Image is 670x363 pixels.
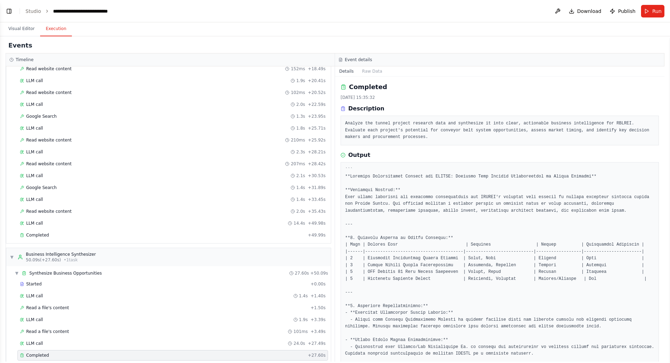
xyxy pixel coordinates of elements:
span: 102ms [291,90,305,95]
span: + 1.40s [311,293,326,299]
span: Completed [26,232,49,238]
span: + 50.09s [310,270,328,276]
span: LLM call [26,197,43,202]
button: Publish [607,5,638,17]
span: + 18.49s [308,66,326,72]
span: + 3.49s [311,329,326,334]
span: LLM call [26,220,43,226]
span: + 27.49s [308,341,326,346]
span: 1.4s [296,197,305,202]
h2: Completed [349,82,387,92]
span: LLM call [26,149,43,155]
span: Google Search [26,114,57,119]
span: 50.09s (+27.60s) [26,257,61,263]
span: Synthesize Business Opportunities [29,270,102,276]
span: LLM call [26,125,43,131]
span: LLM call [26,102,43,107]
div: Business Intelligence Synthesizer [26,252,96,257]
span: LLM call [26,293,43,299]
h3: Event details [345,57,372,63]
span: 2.0s [296,209,305,214]
span: Read a file's content [26,329,69,334]
h3: Description [348,104,384,113]
h3: Timeline [16,57,33,63]
span: + 22.59s [308,102,326,107]
span: + 1.50s [311,305,326,311]
span: 14.4s [293,220,305,226]
span: + 33.45s [308,197,326,202]
span: + 20.41s [308,78,326,84]
h3: Output [348,151,370,159]
span: LLM call [26,78,43,84]
span: + 25.92s [308,137,326,143]
span: 1.9s [296,78,305,84]
span: Download [577,8,602,15]
button: Run [641,5,664,17]
span: Google Search [26,185,57,190]
button: Download [566,5,604,17]
span: + 27.60s [308,353,326,358]
span: 1.8s [296,125,305,131]
span: + 23.95s [308,114,326,119]
span: + 0.00s [311,281,326,287]
span: 1.3s [296,114,305,119]
span: + 25.71s [308,125,326,131]
span: 207ms [291,161,305,167]
span: Started [26,281,42,287]
span: 24.0s [293,341,305,346]
span: 210ms [291,137,305,143]
span: 1.9s [299,317,308,322]
button: Raw Data [358,66,387,76]
span: + 49.99s [308,232,326,238]
pre: Analyze the tunnel project research data and synthesize it into clear, actionable business intell... [345,120,654,141]
span: + 28.21s [308,149,326,155]
span: 2.0s [296,102,305,107]
span: 2.1s [296,173,305,179]
span: Read website content [26,66,72,72]
div: [DATE] 15:35:32 [341,95,659,100]
span: + 30.53s [308,173,326,179]
span: ▼ [10,254,14,260]
button: Execution [40,22,72,36]
span: 101ms [293,329,308,334]
span: 2.3s [296,149,305,155]
span: Read a file's content [26,305,69,311]
a: Studio [25,8,41,14]
span: LLM call [26,173,43,179]
nav: breadcrumb [25,8,132,15]
button: Show left sidebar [4,6,14,16]
span: Run [652,8,662,15]
span: + 49.98s [308,220,326,226]
button: Visual Editor [3,22,40,36]
span: LLM call [26,341,43,346]
button: Details [335,66,358,76]
span: + 20.52s [308,90,326,95]
span: Read website content [26,161,72,167]
span: Read website content [26,90,72,95]
span: + 3.39s [311,317,326,322]
span: ▼ [15,270,19,276]
h2: Events [8,41,32,50]
span: Read website content [26,137,72,143]
span: Read website content [26,209,72,214]
span: + 31.89s [308,185,326,190]
span: Completed [26,353,49,358]
span: LLM call [26,317,43,322]
span: • 1 task [64,257,78,263]
span: 1.4s [299,293,308,299]
span: + 28.42s [308,161,326,167]
span: 152ms [291,66,305,72]
span: 1.4s [296,185,305,190]
span: Publish [618,8,635,15]
span: 27.60s [295,270,309,276]
span: + 35.43s [308,209,326,214]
